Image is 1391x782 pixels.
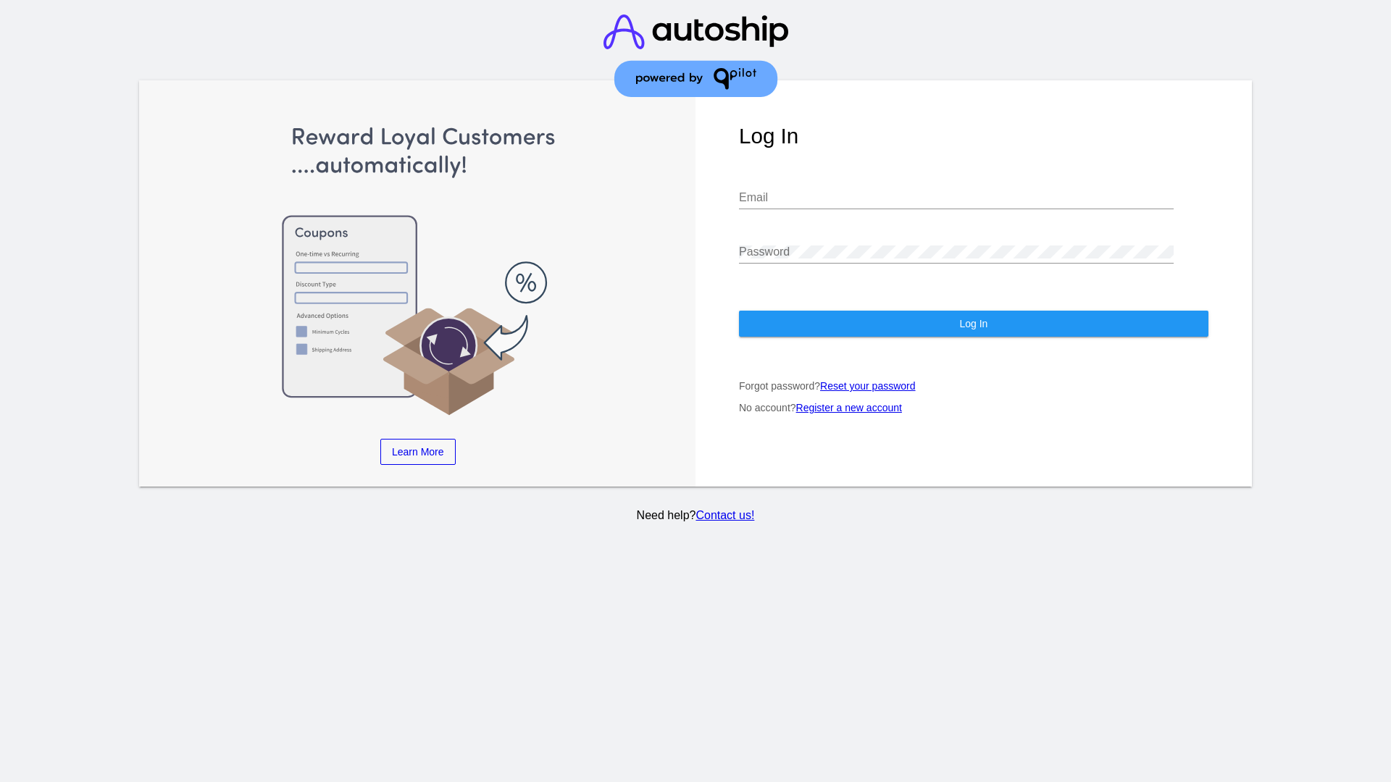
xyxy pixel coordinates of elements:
[796,402,902,413] a: Register a new account
[695,509,754,521] a: Contact us!
[137,509,1255,522] p: Need help?
[392,446,444,458] span: Learn More
[739,380,1208,392] p: Forgot password?
[739,402,1208,413] p: No account?
[820,380,916,392] a: Reset your password
[739,124,1208,148] h1: Log In
[183,124,653,417] img: Apply Coupons Automatically to Scheduled Orders with QPilot
[959,318,987,329] span: Log In
[380,439,456,465] a: Learn More
[739,191,1174,204] input: Email
[739,311,1208,337] button: Log In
